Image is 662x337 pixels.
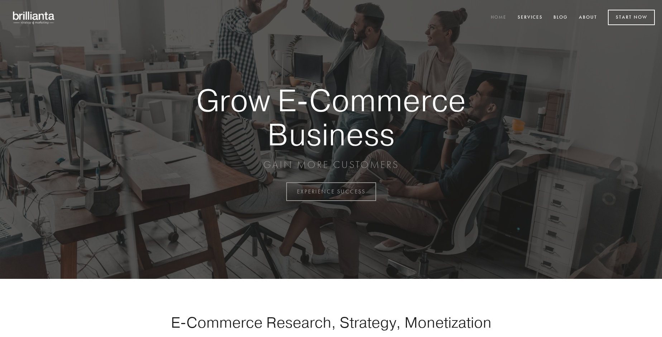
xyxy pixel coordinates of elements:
p: GAIN MORE CUSTOMERS [171,158,491,171]
a: Home [486,12,511,24]
img: brillianta - research, strategy, marketing [7,7,61,28]
strong: Grow E-Commerce Business [171,83,491,151]
a: Start Now [608,10,655,25]
a: About [574,12,602,24]
a: EXPERIENCE SUCCESS [286,182,376,201]
a: Services [513,12,547,24]
h1: E-Commerce Research, Strategy, Monetization [148,313,514,331]
a: Blog [549,12,572,24]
